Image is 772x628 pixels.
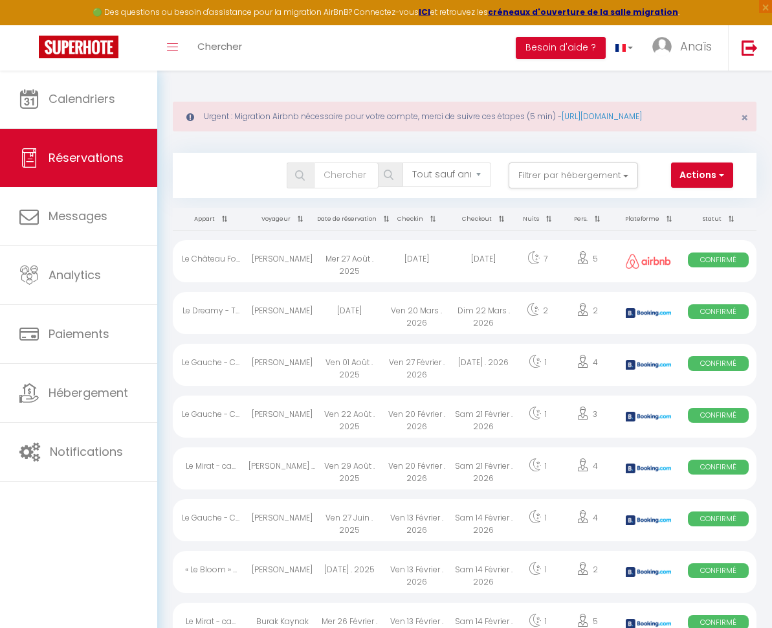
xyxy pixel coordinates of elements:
[516,37,606,59] button: Besoin d'aide ?
[188,25,252,71] a: Chercher
[741,109,748,126] span: ×
[39,36,118,58] img: Super Booking
[671,163,733,188] button: Actions
[741,112,748,124] button: Close
[419,6,430,17] a: ICI
[450,208,517,230] th: Sort by checkout
[509,163,638,188] button: Filtrer par hébergement
[197,39,242,53] span: Chercher
[173,208,248,230] th: Sort by rentals
[248,208,316,230] th: Sort by guest
[49,267,101,283] span: Analytics
[49,208,107,224] span: Messages
[314,163,379,188] input: Chercher
[681,208,756,230] th: Sort by status
[50,443,123,460] span: Notifications
[488,6,678,17] a: créneaux d'ouverture de la salle migration
[562,111,642,122] a: [URL][DOMAIN_NAME]
[173,102,756,131] div: Urgent : Migration Airbnb nécessaire pour votre compte, merci de suivre ces étapes (5 min) -
[49,150,124,166] span: Réservations
[558,208,616,230] th: Sort by people
[316,208,383,230] th: Sort by booking date
[49,91,115,107] span: Calendriers
[680,38,712,54] span: Anaïs
[643,25,728,71] a: ... Anaïs
[49,385,128,401] span: Hébergement
[617,208,681,230] th: Sort by channel
[517,208,558,230] th: Sort by nights
[742,39,758,56] img: logout
[652,37,672,56] img: ...
[383,208,450,230] th: Sort by checkin
[49,326,109,342] span: Paiements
